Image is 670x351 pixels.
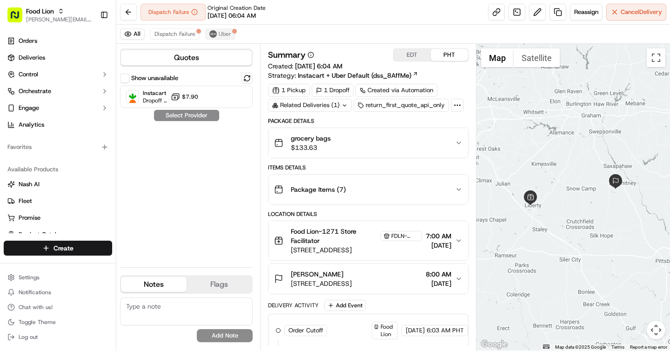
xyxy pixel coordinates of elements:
[77,169,80,177] span: •
[355,84,437,97] a: Created via Automation
[29,144,75,152] span: [PERSON_NAME]
[82,144,101,152] span: [DATE]
[9,161,24,175] img: Jandy Espique
[4,50,112,65] a: Deliveries
[324,300,366,311] button: Add Event
[647,321,665,339] button: Map camera controls
[4,241,112,256] button: Create
[394,49,431,61] button: EDT
[570,4,603,20] button: Reassign
[19,170,26,177] img: 1736555255976-a54dd68f-1ca7-489b-9aae-adbdc363a1c4
[9,121,62,128] div: Past conversations
[4,301,112,314] button: Chat with us!
[171,92,198,101] button: $7.90
[209,30,217,38] img: profile_uber_ahold_partner.png
[4,316,112,329] button: Toggle Theme
[19,104,39,112] span: Engage
[268,51,306,59] h3: Summary
[26,7,54,16] span: Food Lion
[312,84,354,97] div: 1 Dropoff
[150,28,200,40] button: Dispatch Failure
[479,338,509,351] a: Open this area in Google Maps (opens a new window)
[120,28,145,40] button: All
[268,210,468,218] div: Location Details
[7,214,108,222] a: Promise
[268,99,352,112] div: Related Deliveries (1)
[291,143,331,152] span: $133.63
[426,270,451,279] span: 8:00 AM
[7,230,108,239] a: Product Catalog
[426,241,451,250] span: [DATE]
[66,230,113,238] a: Powered byPylon
[9,89,26,106] img: 1736555255976-a54dd68f-1ca7-489b-9aae-adbdc363a1c4
[481,48,514,67] button: Show street map
[4,227,112,242] button: Product Catalog
[19,70,38,79] span: Control
[4,177,112,192] button: Nash AI
[4,162,112,177] div: Available Products
[611,344,624,350] a: Terms (opens in new tab)
[268,128,468,158] button: grocery bags$133.63
[391,232,419,240] span: FDLN-1271
[7,197,108,205] a: Fleet
[268,264,468,294] button: [PERSON_NAME][STREET_ADDRESS]8:00 AM[DATE]
[431,49,468,61] button: PHT
[555,344,606,350] span: Map data ©2025 Google
[19,333,38,341] span: Log out
[7,180,108,189] a: Nash AI
[19,274,40,281] span: Settings
[295,62,342,70] span: [DATE] 6:04 AM
[4,140,112,155] div: Favorites
[19,230,63,239] span: Product Catalog
[19,121,44,129] span: Analytics
[19,180,40,189] span: Nash AI
[9,37,169,52] p: Welcome 👋
[291,227,378,245] span: Food Lion-1271 Store Facilitator
[427,326,464,335] span: 6:03 AM PHT
[9,209,17,216] div: 📗
[19,214,40,222] span: Promise
[141,4,206,20] button: Dispatch Failure
[268,117,468,125] div: Package Details
[19,289,51,296] span: Notifications
[131,74,178,82] label: Show unavailable
[9,135,24,150] img: Asif Zaman Khan
[19,54,45,62] span: Deliveries
[268,221,468,260] button: Food Lion-1271 Store FacilitatorFDLN-1271[STREET_ADDRESS]7:00 AM[DATE]
[514,48,560,67] button: Show satellite imagery
[143,97,167,104] span: Dropoff ETA -
[20,89,36,106] img: 4281594248423_2fcf9dad9f2a874258b8_72.png
[426,231,451,241] span: 7:00 AM
[187,277,252,292] button: Flags
[144,119,169,130] button: See all
[205,28,235,40] button: Uber
[93,231,113,238] span: Pylon
[75,204,153,221] a: 💻API Documentation
[621,8,662,16] span: Cancel Delivery
[154,30,195,38] span: Dispatch Failure
[543,344,549,349] button: Keyboard shortcuts
[298,71,418,80] a: Instacart + Uber Default (dss_8AffMe)
[479,338,509,351] img: Google
[19,318,56,326] span: Toggle Theme
[42,98,128,106] div: We're available if you need us!
[268,302,319,309] div: Delivery Activity
[647,48,665,67] button: Toggle fullscreen view
[208,12,256,20] span: [DATE] 06:04 AM
[29,169,75,177] span: [PERSON_NAME]
[4,210,112,225] button: Promise
[77,144,80,152] span: •
[268,84,310,97] div: 1 Pickup
[574,8,598,16] span: Reassign
[630,344,667,350] a: Report a map error
[4,194,112,209] button: Fleet
[268,175,468,204] button: Package Items (7)
[4,331,112,344] button: Log out
[121,277,187,292] button: Notes
[9,9,28,28] img: Nash
[268,164,468,171] div: Items Details
[26,16,93,23] button: [PERSON_NAME][EMAIL_ADDRESS][DOMAIN_NAME]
